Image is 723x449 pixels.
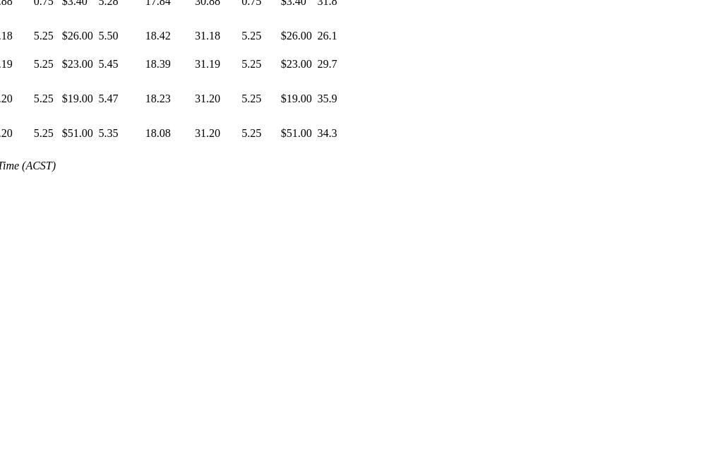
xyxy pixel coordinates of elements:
span: $23.00 [281,58,312,70]
span: 5.47 [98,92,118,104]
span: 18.08 [145,127,171,139]
text: 5.25 [34,30,54,42]
span: 29.7 [317,58,337,70]
span: 31.18 [195,30,220,42]
span: $26.00 [281,30,312,42]
span: 18.39 [145,58,171,70]
text: 5.25 [241,127,261,139]
text: 5.25 [34,127,54,139]
span: 5.50 [98,30,118,42]
text: 5.25 [241,92,261,104]
span: $51.00 [62,127,93,139]
span: $19.00 [62,92,93,104]
span: 31.19 [195,58,220,70]
span: $23.00 [62,58,93,70]
span: $26.00 [62,30,93,42]
span: $51.00 [281,127,312,139]
span: 31.20 [195,127,220,139]
span: 35.9 [317,92,337,104]
span: 5.45 [98,58,118,70]
text: 5.25 [34,92,54,104]
text: 5.25 [34,58,54,70]
span: 18.42 [145,30,171,42]
text: 5.25 [241,30,261,42]
span: 26.1 [317,30,337,42]
span: 5.35 [98,127,118,139]
span: 31.20 [195,92,220,104]
span: 34.3 [317,127,337,139]
text: 5.25 [241,58,261,70]
span: $19.00 [281,92,312,104]
span: 18.23 [145,92,171,104]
